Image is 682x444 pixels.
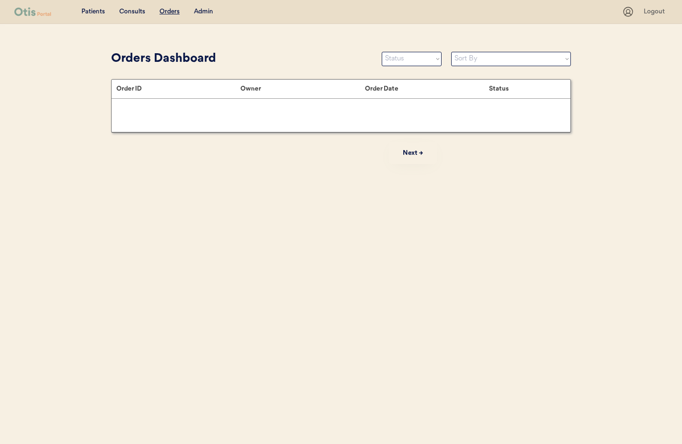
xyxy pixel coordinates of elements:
[116,85,240,93] div: Order ID
[240,85,364,93] div: Owner
[111,50,372,68] div: Orders Dashboard
[119,7,145,17] div: Consults
[365,85,489,93] div: Order Date
[389,142,437,164] button: Next →
[644,7,668,17] div: Logout
[194,7,213,17] div: Admin
[159,8,180,15] u: Orders
[81,7,105,17] div: Patients
[489,85,561,93] div: Status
